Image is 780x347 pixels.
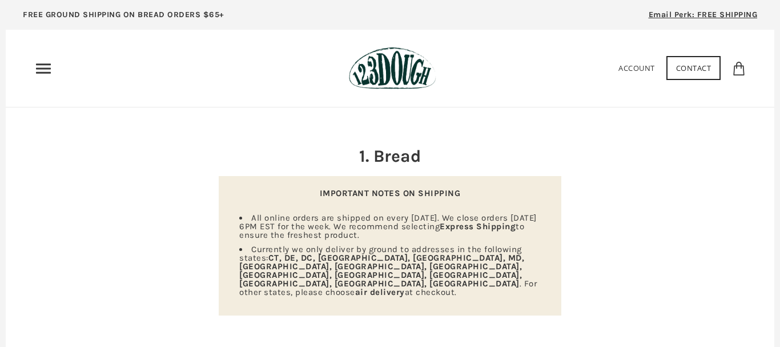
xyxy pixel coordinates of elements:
[219,144,561,168] h2: 1. Bread
[239,213,537,240] span: All online orders are shipped on every [DATE]. We close orders [DATE] 6PM EST for the week. We re...
[239,244,537,297] span: Currently we only deliver by ground to addresses in the following states: . For other states, ple...
[34,59,53,78] nav: Primary
[440,221,516,232] strong: Express Shipping
[23,9,224,21] p: FREE GROUND SHIPPING ON BREAD ORDERS $65+
[632,6,775,30] a: Email Perk: FREE SHIPPING
[355,287,405,297] strong: air delivery
[666,56,721,80] a: Contact
[239,253,524,289] strong: CT, DE, DC, [GEOGRAPHIC_DATA], [GEOGRAPHIC_DATA], MD, [GEOGRAPHIC_DATA], [GEOGRAPHIC_DATA], [GEOG...
[649,10,758,19] span: Email Perk: FREE SHIPPING
[618,63,655,73] a: Account
[320,188,461,198] strong: IMPORTANT NOTES ON SHIPPING
[6,6,242,30] a: FREE GROUND SHIPPING ON BREAD ORDERS $65+
[349,47,436,90] img: 123Dough Bakery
